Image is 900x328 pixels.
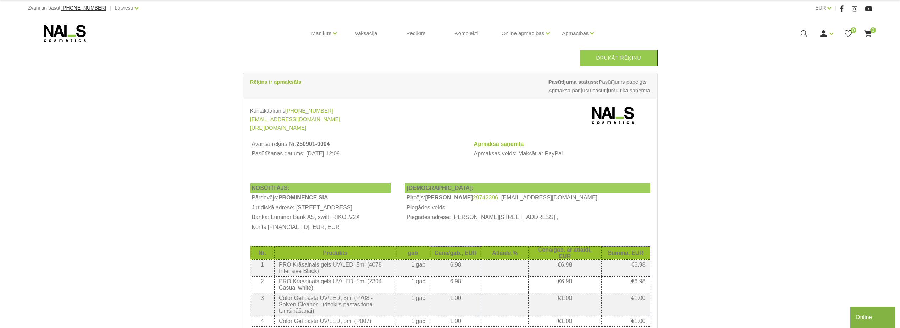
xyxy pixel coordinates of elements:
[601,316,650,326] td: €1.00
[61,5,106,11] a: [PHONE_NUMBER]
[250,115,340,124] a: [EMAIL_ADDRESS][DOMAIN_NAME]
[405,213,650,223] td: Piegādes adrese: [PERSON_NAME][STREET_ADDRESS] ,
[580,50,657,66] a: Drukāt rēķinu
[250,213,391,223] th: Banka: Luminor Bank AS, swift: RIKOLV2X
[863,29,872,38] a: 0
[396,246,430,259] th: gab
[405,203,650,213] td: Piegādes veids:
[529,293,601,316] td: €1.00
[250,124,306,132] a: [URL][DOMAIN_NAME]
[250,79,302,85] strong: Rēķins ir apmaksāts
[274,246,396,259] th: Produkts
[250,193,391,203] td: Pārdevējs:
[396,276,430,293] td: 1 gab
[349,16,383,50] a: Vaksācija
[274,293,396,316] td: Color Gel pasta UV/LED, 5ml (P708 - Solven Cleaner - īdzeklis pastas toņa tumšināšanai)
[250,183,391,193] th: NOSŪTĪTĀJS:
[473,195,498,201] a: 29742396
[250,276,274,293] td: 2
[115,4,133,12] a: Latviešu
[601,259,650,276] td: €6.98
[529,316,601,326] td: €1.00
[28,4,106,12] div: Zvani un pasūti
[278,195,328,201] b: PROMINENCE SIA
[405,183,650,193] th: [DEMOGRAPHIC_DATA]:
[110,4,111,12] span: |
[250,159,458,169] td: Avansa rēķins izdrukāts: [DATE] 10:09:42
[396,293,430,316] td: 1 gab
[430,316,481,326] td: 1.00
[529,276,601,293] td: €6.98
[835,4,836,12] span: |
[250,259,274,276] td: 1
[274,259,396,276] td: PRO Krāsainais gels UV/LED, 5ml (4078 Intensive Black)
[250,293,274,316] td: 3
[250,316,274,326] td: 4
[250,106,445,115] div: Kontakttālrunis
[851,27,856,33] span: 0
[481,246,529,259] th: Atlaide,%
[601,293,650,316] td: €1.00
[430,276,481,293] td: 6.98
[250,246,274,259] th: Nr.
[250,149,458,159] td: Pasūtīšanas datums: [DATE] 12:09
[501,19,544,48] a: Online apmācības
[296,141,330,147] b: 250901-0004
[529,246,601,259] th: Cena/gab. ar atlaidi, EUR
[401,16,431,50] a: Pedikīrs
[425,195,473,201] b: [PERSON_NAME]
[274,276,396,293] td: PRO Krāsainais gels UV/LED, 5ml (2304 Casual white)
[311,19,332,48] a: Manikīrs
[548,78,650,95] span: Pasūtījums pabeigts Apmaksa par jūsu pasūtījumu tika saņemta
[449,16,484,50] a: Komplekti
[250,139,458,149] th: Avansa rēķins Nr:
[850,305,896,328] iframe: chat widget
[844,29,853,38] a: 0
[396,316,430,326] td: 1 gab
[601,246,650,259] th: Summa, EUR
[274,316,396,326] td: Color Gel pasta UV/LED, 5ml (P007)
[396,259,430,276] td: 1 gab
[472,149,650,159] td: Apmaksas veids: Maksāt ar PayPal
[529,259,601,276] td: €6.98
[430,259,481,276] td: 6.98
[870,27,876,33] span: 0
[562,19,589,48] a: Apmācības
[601,276,650,293] td: €6.98
[815,4,826,12] a: EUR
[548,79,599,85] strong: Pasūtījuma statuss:
[430,246,481,259] th: Cena/gab., EUR
[285,106,333,115] a: [PHONE_NUMBER]
[405,193,650,203] td: Pircējs: , [EMAIL_ADDRESS][DOMAIN_NAME]
[250,203,391,213] th: Juridiskā adrese: [STREET_ADDRESS]
[250,222,391,232] th: Konts [FINANCIAL_ID], EUR, EUR
[430,293,481,316] td: 1.00
[474,141,524,147] strong: Apmaksa saņemta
